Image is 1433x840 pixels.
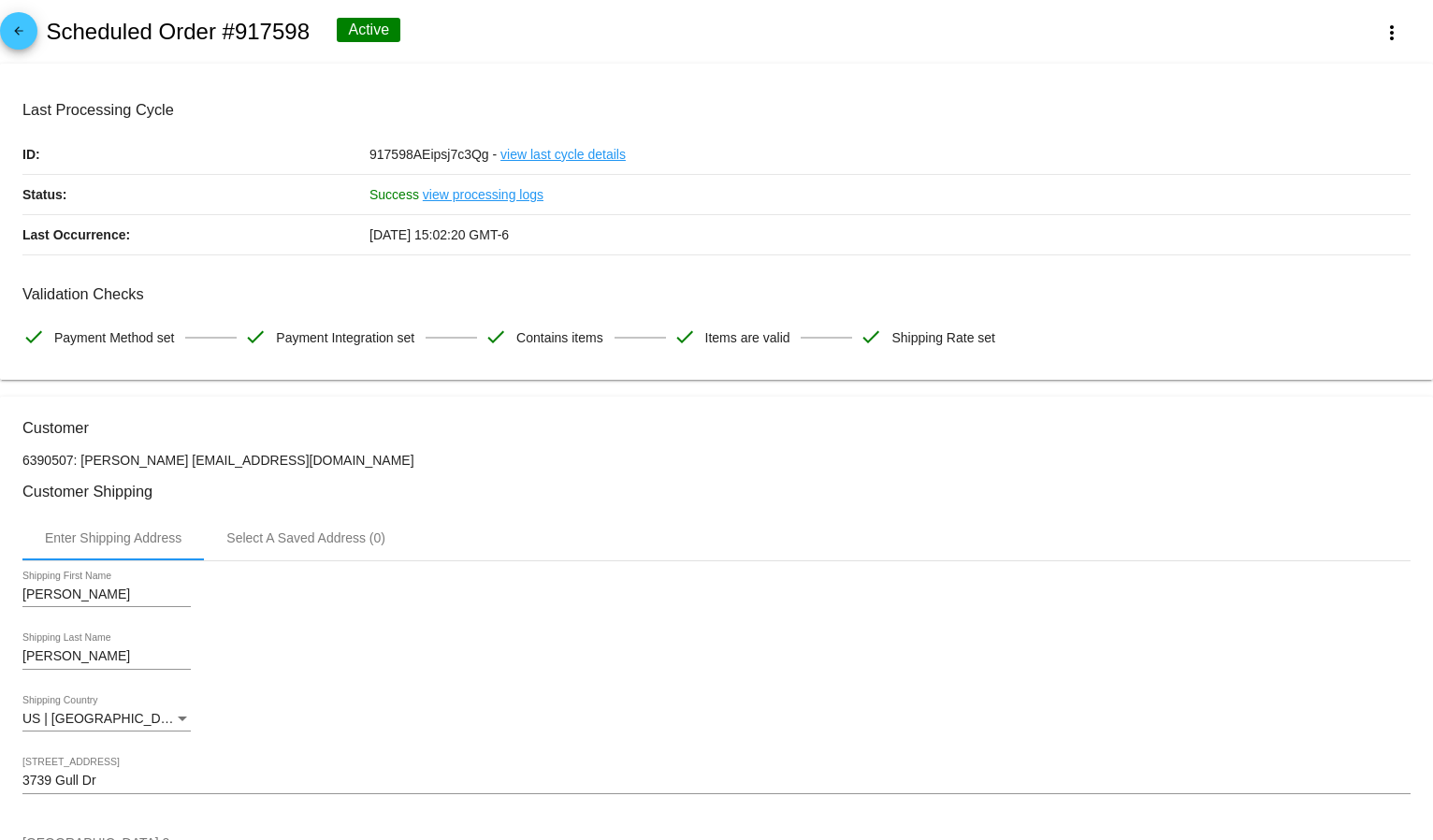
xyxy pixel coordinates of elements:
[22,285,1411,303] h3: Validation Checks
[22,215,369,254] p: Last Occurrence:
[22,711,188,726] span: US | [GEOGRAPHIC_DATA]
[22,453,1411,468] p: 6390507: [PERSON_NAME] [EMAIL_ADDRESS][DOMAIN_NAME]
[516,318,603,357] span: Contains items
[244,326,267,348] mat-icon: check
[22,774,1411,789] input: Shipping Street 1
[705,318,790,357] span: Items are valid
[22,135,369,174] p: ID:
[22,326,45,348] mat-icon: check
[54,318,174,357] span: Payment Method set
[891,318,995,357] span: Shipping Rate set
[7,24,30,47] mat-icon: arrow_back
[500,135,626,174] a: view last cycle details
[860,326,882,348] mat-icon: check
[22,587,191,602] input: Shipping First Name
[46,19,310,45] h2: Scheduled Order #917598
[673,326,696,348] mat-icon: check
[485,326,507,348] mat-icon: check
[369,147,497,162] span: 917598AEipsj7c3Qg -
[423,175,543,214] a: view processing logs
[226,530,385,545] div: Select A Saved Address (0)
[22,649,191,664] input: Shipping Last Name
[369,187,419,202] span: Success
[22,175,369,214] p: Status:
[22,483,1411,500] h3: Customer Shipping
[369,227,509,242] span: [DATE] 15:02:20 GMT-6
[22,712,191,727] mat-select: Shipping Country
[22,101,1411,119] h3: Last Processing Cycle
[337,18,400,42] div: Active
[22,419,1411,437] h3: Customer
[1381,22,1403,44] mat-icon: more_vert
[45,530,181,545] div: Enter Shipping Address
[276,318,414,357] span: Payment Integration set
